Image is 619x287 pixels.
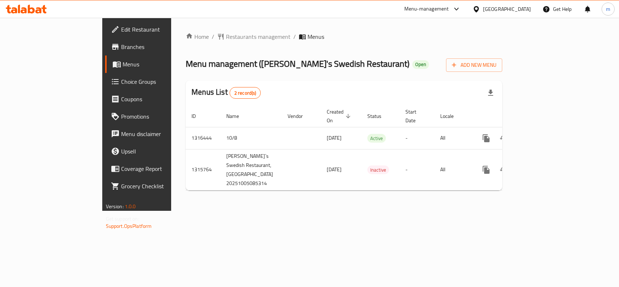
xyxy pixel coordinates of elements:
[105,73,206,90] a: Choice Groups
[212,32,214,41] li: /
[106,214,139,224] span: Get support on:
[472,105,553,127] th: Actions
[483,5,531,13] div: [GEOGRAPHIC_DATA]
[404,5,449,13] div: Menu-management
[123,60,200,69] span: Menus
[220,149,282,190] td: [PERSON_NAME]`s Swedish Restaurant,[GEOGRAPHIC_DATA] 20251005085314
[186,105,553,190] table: enhanced table
[327,165,342,174] span: [DATE]
[121,25,200,34] span: Edit Restaurant
[434,149,472,190] td: All
[327,107,353,125] span: Created On
[105,56,206,73] a: Menus
[405,107,426,125] span: Start Date
[121,147,200,156] span: Upsell
[121,42,200,51] span: Branches
[495,161,512,179] button: Change Status
[220,127,282,149] td: 10/8
[106,202,124,211] span: Version:
[478,161,495,179] button: more
[412,61,429,67] span: Open
[191,87,261,99] h2: Menus List
[105,90,206,108] a: Coupons
[105,160,206,177] a: Coverage Report
[121,77,200,86] span: Choice Groups
[367,166,389,174] span: Inactive
[434,127,472,149] td: All
[327,133,342,143] span: [DATE]
[105,143,206,160] a: Upsell
[217,32,290,41] a: Restaurants management
[478,130,495,147] button: more
[412,60,429,69] div: Open
[186,32,502,41] nav: breadcrumb
[482,84,499,102] div: Export file
[105,125,206,143] a: Menu disclaimer
[226,32,290,41] span: Restaurants management
[121,95,200,103] span: Coupons
[400,149,434,190] td: -
[293,32,296,41] li: /
[308,32,324,41] span: Menus
[226,112,248,120] span: Name
[106,221,152,231] a: Support.OpsPlatform
[367,165,389,174] div: Inactive
[105,38,206,56] a: Branches
[367,112,391,120] span: Status
[288,112,312,120] span: Vendor
[186,56,409,72] span: Menu management ( [PERSON_NAME]'s Swedish Restaurant )
[105,177,206,195] a: Grocery Checklist
[121,130,200,138] span: Menu disclaimer
[121,164,200,173] span: Coverage Report
[105,21,206,38] a: Edit Restaurant
[230,90,261,97] span: 2 record(s)
[452,61,496,70] span: Add New Menu
[495,130,512,147] button: Change Status
[400,127,434,149] td: -
[367,134,386,143] span: Active
[125,202,136,211] span: 1.0.0
[191,112,205,120] span: ID
[121,112,200,121] span: Promotions
[440,112,463,120] span: Locale
[105,108,206,125] a: Promotions
[446,58,502,72] button: Add New Menu
[606,5,610,13] span: m
[121,182,200,190] span: Grocery Checklist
